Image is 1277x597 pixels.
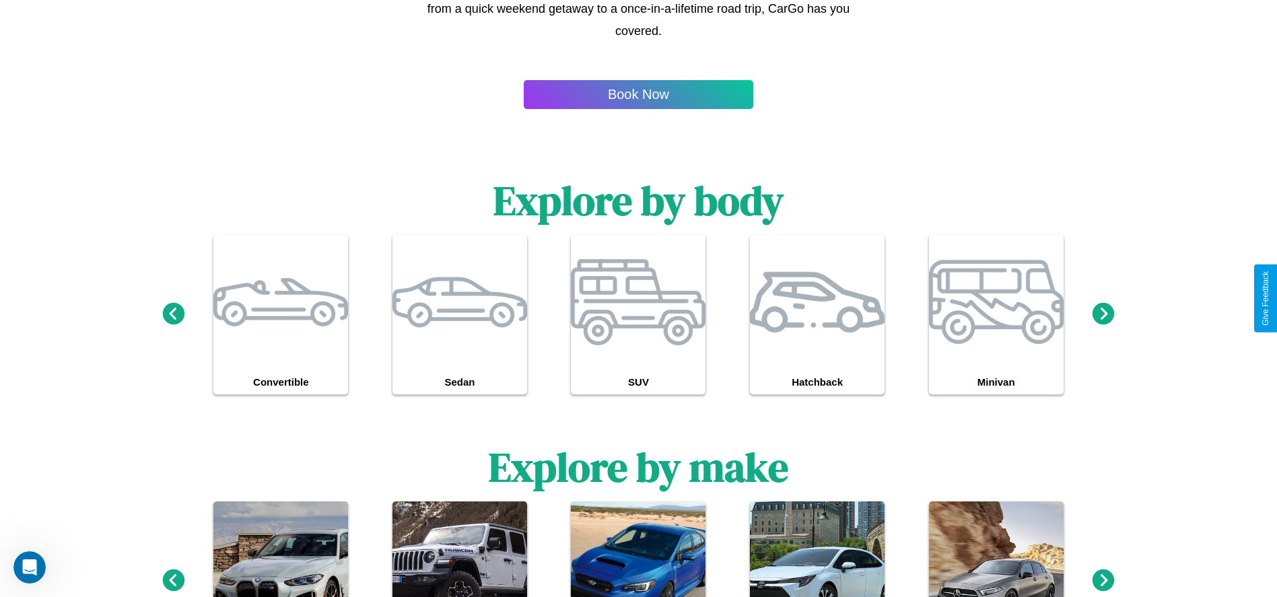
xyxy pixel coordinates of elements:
[571,370,705,394] h4: SUV
[524,80,753,109] button: Book Now
[489,440,788,495] h1: Explore by make
[213,370,348,394] h4: Convertible
[392,370,527,394] h4: Sedan
[13,551,46,584] iframe: Intercom live chat
[929,370,1064,394] h4: Minivan
[750,370,885,394] h4: Hatchback
[493,173,784,228] h1: Explore by body
[1261,271,1270,326] div: Give Feedback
